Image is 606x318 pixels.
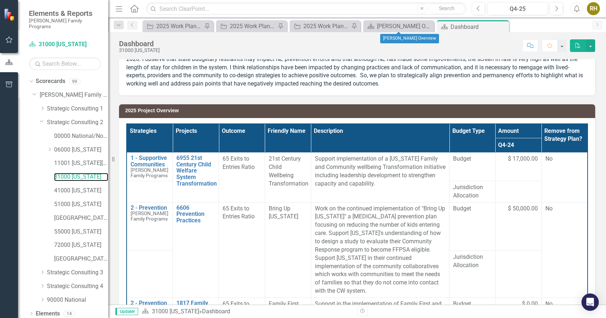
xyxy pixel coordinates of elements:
[29,9,101,18] span: Elements & Reports
[40,91,108,99] a: [PERSON_NAME] Family Programs
[303,22,350,31] div: 2025 Work Plan/QPR
[131,167,168,178] span: [PERSON_NAME] Family Programs
[451,22,507,31] div: Dashboard
[54,214,108,222] a: [GEOGRAPHIC_DATA][US_STATE]
[36,310,60,318] a: Elements
[495,202,541,251] td: Double-Click to Edit
[127,202,173,251] td: Double-Click to Edit Right Click for Context Menu
[47,269,108,277] a: Strategic Consulting 3
[541,202,588,297] td: Double-Click to Edit
[453,205,492,213] span: Budget
[69,78,80,84] div: 99
[508,155,538,163] span: $ 17,000.00
[490,5,545,13] div: Q4-25
[54,241,108,249] a: 72000 [US_STATE]
[545,300,553,307] span: No
[156,22,202,31] div: 2025 Work Plan/QPR
[173,202,219,297] td: Double-Click to Edit Right Click for Context Menu
[265,202,311,297] td: Double-Click to Edit
[115,308,138,315] span: Updater
[131,300,169,306] a: 2 - Prevention
[54,159,108,167] a: 11001 [US_STATE][GEOGRAPHIC_DATA]
[269,155,308,187] span: 21st Century Child Wellbeing Transformation
[29,40,101,49] a: 31000 [US_STATE]
[545,155,553,162] span: No
[119,40,160,48] div: Dashboard
[173,153,219,202] td: Double-Click to Edit Right Click for Context Menu
[119,48,160,53] div: 31000 [US_STATE]
[63,310,75,317] div: 14
[54,132,108,140] a: 00000 National/No Jurisdiction (SC2)
[152,308,199,315] a: 31000 [US_STATE]
[587,2,600,15] button: RH
[127,153,173,181] td: Double-Click to Edit Right Click for Context Menu
[311,202,449,297] td: Double-Click to Edit
[176,205,215,224] a: 6606 Prevention Practices
[219,202,265,297] td: Double-Click to Edit
[365,22,432,31] a: [PERSON_NAME] Overview
[219,153,265,202] td: Double-Click to Edit
[176,155,217,187] a: 6955 21st Century Child Welfare System Transformation
[126,54,588,88] p: 2026: I observe that state budgetary restraints may impact NE prevention efforts and that althoug...
[291,22,350,31] a: 2025 Work Plan/QPR
[131,155,169,167] a: 1 - Supportive Communities
[453,183,492,200] span: Jurisdiction Allocation
[125,108,592,113] h3: 2025 Project Overview
[429,4,465,14] button: Search
[144,22,202,31] a: 2025 Work Plan/QPR
[541,153,588,202] td: Double-Click to Edit
[142,308,352,316] div: »
[47,296,108,304] a: 90000 National
[218,22,276,31] a: 2025 Work Plan/QPR
[54,228,108,236] a: 55000 [US_STATE]
[545,205,553,212] span: No
[202,308,230,315] div: Dashboard
[131,205,169,211] a: 2 - Prevention
[223,155,255,170] span: 65 Exits to Entries Ratio
[54,200,108,209] a: 51000 [US_STATE]
[453,253,492,270] span: Jurisdiction Allocation
[508,205,538,213] span: $ 50,000.00
[230,22,276,31] div: 2025 Work Plan/QPR
[269,300,309,315] span: Family First Implementation
[265,153,311,202] td: Double-Click to Edit
[495,153,541,181] td: Double-Click to Edit
[453,300,492,308] span: Budget
[223,300,255,315] span: 65 Exits to Entries Ratio
[36,77,65,86] a: Scorecards
[377,22,432,31] div: [PERSON_NAME] Overview
[495,181,541,202] td: Double-Click to Edit
[131,210,168,222] span: [PERSON_NAME] Family Programs
[487,2,548,15] button: Q4-25
[453,155,492,163] span: Budget
[54,146,108,154] a: 06000 [US_STATE]
[495,251,541,297] td: Double-Click to Edit
[29,57,101,70] input: Search Below...
[29,18,101,30] small: [PERSON_NAME] Family Programs
[269,205,298,220] span: Bring Up [US_STATE]
[47,105,108,113] a: Strategic Consulting 1
[439,5,454,11] span: Search
[311,153,449,202] td: Double-Click to Edit
[315,155,445,188] p: Support implementation of a [US_STATE] Family and Community wellbeing Transformation initiative i...
[380,34,439,43] div: [PERSON_NAME] Overview
[522,300,538,308] span: $ 0.00
[581,293,599,311] div: Open Intercom Messenger
[54,173,108,181] a: 31000 [US_STATE]
[54,187,108,195] a: 41000 [US_STATE]
[315,205,445,295] p: Work on the continued implementation of "Bring Up [US_STATE]" a [MEDICAL_DATA] prevention plan fo...
[47,282,108,291] a: Strategic Consulting 4
[47,118,108,127] a: Strategic Consulting 2
[223,205,255,220] span: 65 Exits to Entries Ratio
[54,255,108,263] a: [GEOGRAPHIC_DATA]
[146,3,466,15] input: Search ClearPoint...
[4,8,16,21] img: ClearPoint Strategy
